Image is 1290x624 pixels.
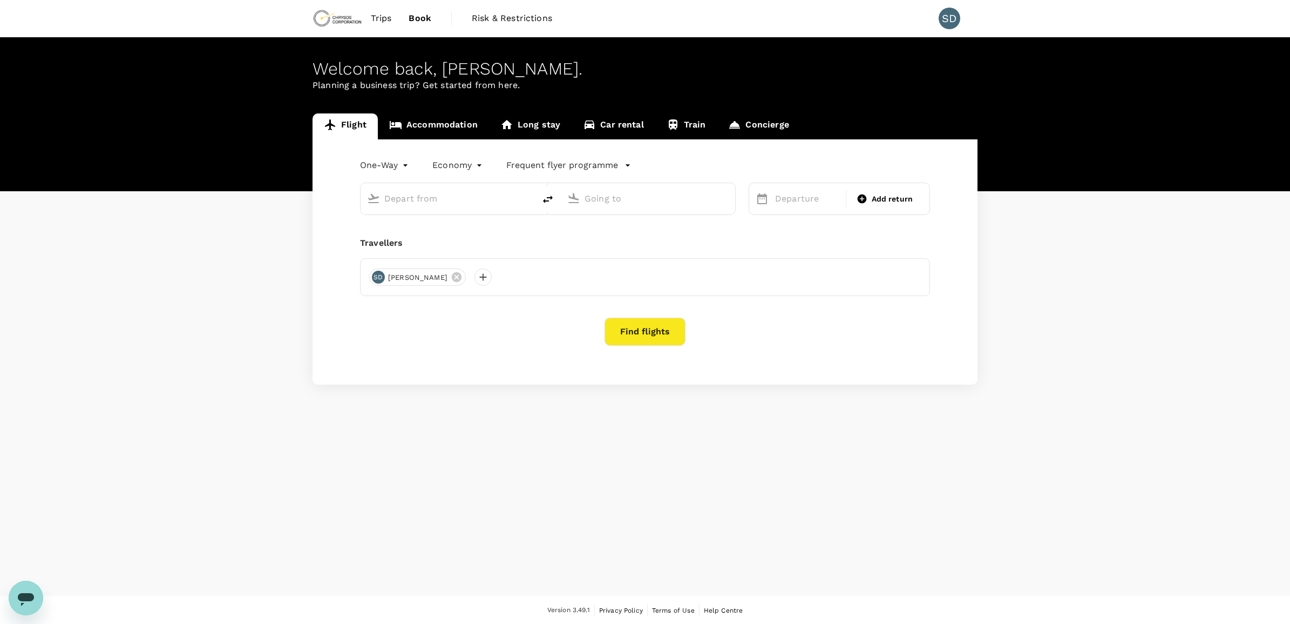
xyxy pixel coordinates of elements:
[599,605,643,616] a: Privacy Policy
[360,237,930,250] div: Travellers
[527,197,529,199] button: Open
[313,79,977,92] p: Planning a business trip? Get started from here.
[506,159,618,172] p: Frequent flyer programme
[313,113,378,139] a: Flight
[384,190,512,207] input: Depart from
[369,269,466,286] div: SD[PERSON_NAME]
[432,157,485,174] div: Economy
[704,607,743,614] span: Help Centre
[704,605,743,616] a: Help Centre
[599,607,643,614] span: Privacy Policy
[652,605,695,616] a: Terms of Use
[572,113,655,139] a: Car rental
[382,272,454,283] span: [PERSON_NAME]
[372,271,385,284] div: SD
[652,607,695,614] span: Terms of Use
[506,159,631,172] button: Frequent flyer programme
[872,193,913,205] span: Add return
[313,6,362,30] img: Chrysos Corporation
[409,12,431,25] span: Book
[547,605,590,616] span: Version 3.49.1
[605,318,685,346] button: Find flights
[378,113,489,139] a: Accommodation
[535,186,561,212] button: delete
[655,113,717,139] a: Train
[717,113,800,139] a: Concierge
[585,190,712,207] input: Going to
[728,197,730,199] button: Open
[360,157,411,174] div: One-Way
[371,12,392,25] span: Trips
[775,192,839,205] p: Departure
[939,8,960,29] div: SD
[9,581,43,615] iframe: Button to launch messaging window
[472,12,552,25] span: Risk & Restrictions
[313,59,977,79] div: Welcome back , [PERSON_NAME] .
[489,113,572,139] a: Long stay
